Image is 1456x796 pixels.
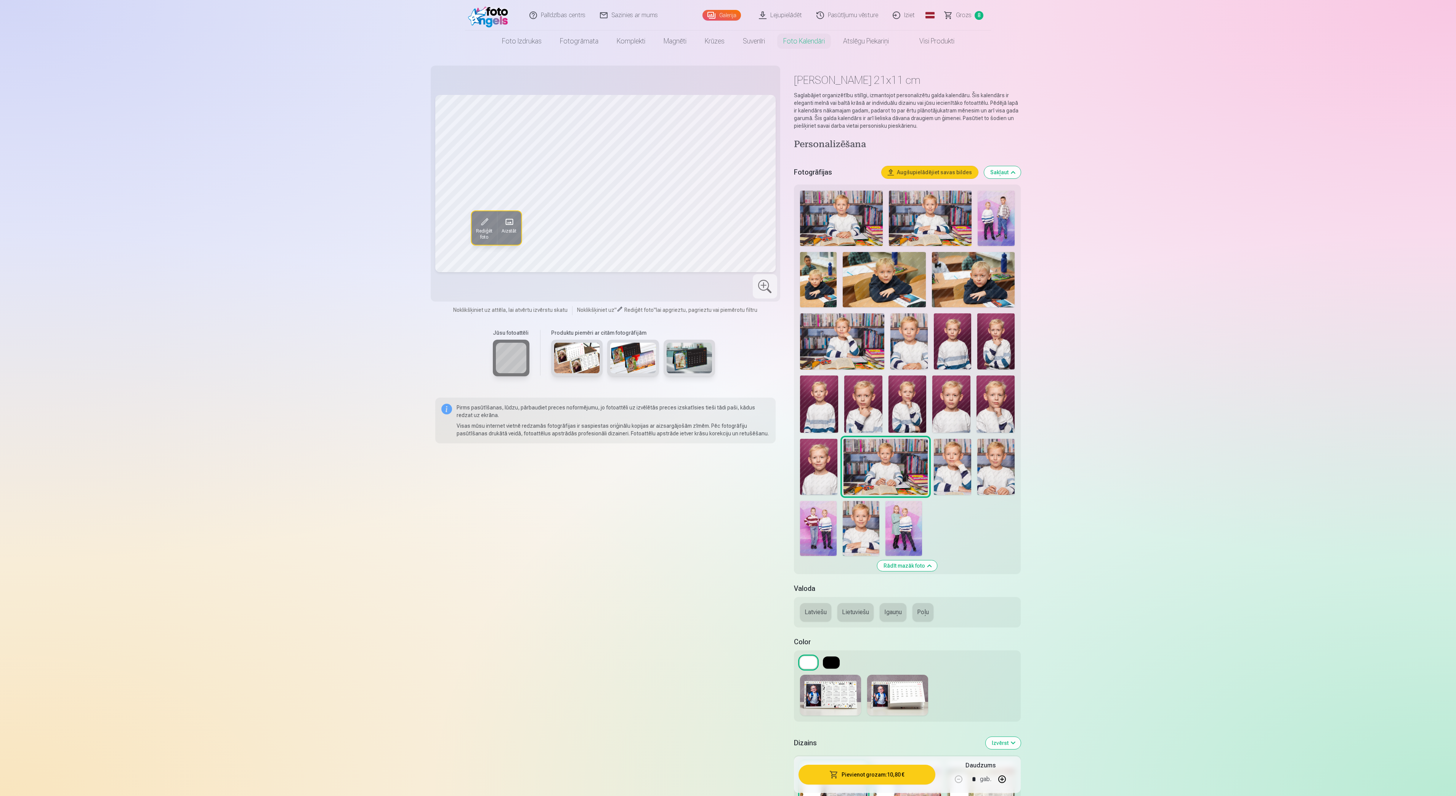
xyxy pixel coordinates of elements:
[502,228,516,234] span: Aizstāt
[794,583,1021,594] h5: Valoda
[476,228,492,240] span: Rediģēt foto
[468,3,512,27] img: /fa1
[794,91,1021,130] p: Saglabājiet organizētību stilīgi, izmantojot personalizētu galda kalendāru. Šis kalendārs ir eleg...
[912,603,933,621] button: Poļu
[837,603,874,621] button: Lietuviešu
[614,307,617,313] span: "
[882,166,978,178] button: Augšupielādējiet savas bildes
[980,770,991,788] div: gab.
[834,30,898,52] a: Atslēgu piekariņi
[453,306,568,314] span: Noklikšķiniet uz attēla, lai atvērtu izvērstu skatu
[493,329,529,337] h6: Jūsu fotoattēli
[551,30,608,52] a: Fotogrāmata
[577,307,614,313] span: Noklikšķiniet uz
[696,30,734,52] a: Krūzes
[471,211,497,245] button: Rediģēt foto
[794,73,1021,87] h1: [PERSON_NAME] 21x11 cm
[457,422,770,437] p: Visas mūsu internet vietnē redzamās fotogrāfijas ir saspiestas oriģinālu kopijas ar aizsargājošām...
[965,761,996,770] h5: Daudzums
[702,10,741,21] a: Galerija
[774,30,834,52] a: Foto kalendāri
[986,737,1021,749] button: Izvērst
[877,560,937,571] button: Rādīt mazāk foto
[794,637,1021,647] h5: Color
[794,738,980,748] h5: Dizains
[800,603,831,621] button: Latviešu
[656,307,757,313] span: lai apgrieztu, pagrieztu vai piemērotu filtru
[654,307,656,313] span: "
[624,307,654,313] span: Rediģēt foto
[975,11,983,20] span: 8
[548,329,718,337] h6: Produktu piemēri ar citām fotogrāfijām
[799,765,935,785] button: Pievienot grozam:10,80 €
[497,211,521,245] button: Aizstāt
[984,166,1021,178] button: Sakļaut
[457,404,770,419] p: Pirms pasūtīšanas, lūdzu, pārbaudiet preces noformējumu, jo fotoattēli uz izvēlētās preces izskat...
[956,11,972,20] span: Grozs
[794,139,1021,151] h4: Personalizēšana
[608,30,654,52] a: Komplekti
[794,167,876,178] h5: Fotogrāfijas
[898,30,964,52] a: Visi produkti
[734,30,774,52] a: Suvenīri
[493,30,551,52] a: Foto izdrukas
[654,30,696,52] a: Magnēti
[880,603,906,621] button: Igauņu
